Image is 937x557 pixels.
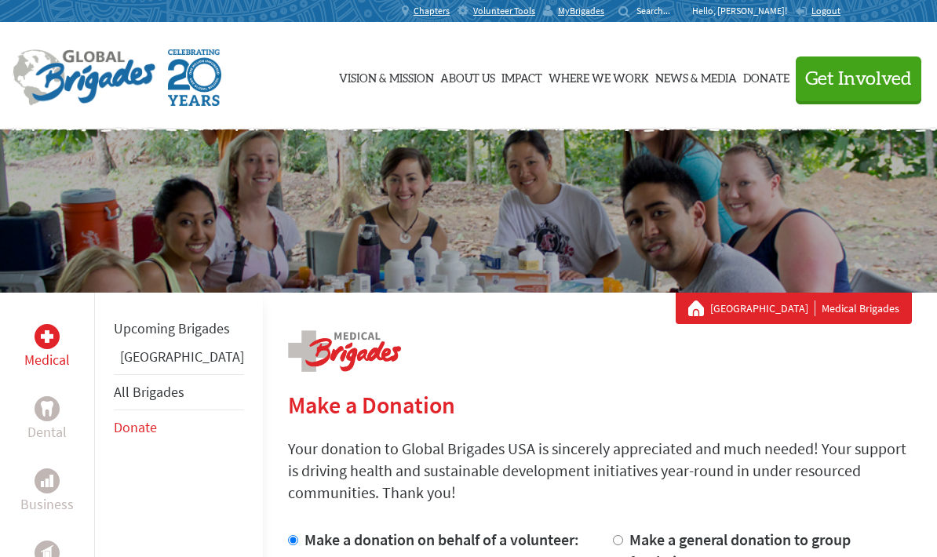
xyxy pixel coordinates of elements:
[795,5,840,17] a: Logout
[114,311,244,346] li: Upcoming Brigades
[27,421,67,443] p: Dental
[168,49,221,106] img: Global Brigades Celebrating 20 Years
[811,5,840,16] span: Logout
[20,493,74,515] p: Business
[114,346,244,374] li: Belize
[304,530,579,549] label: Make a donation on behalf of a volunteer:
[636,5,681,16] input: Search...
[805,70,912,89] span: Get Involved
[13,49,155,106] img: Global Brigades Logo
[440,37,495,115] a: About Us
[120,348,244,366] a: [GEOGRAPHIC_DATA]
[796,56,921,101] button: Get Involved
[473,5,535,17] span: Volunteer Tools
[501,37,542,115] a: Impact
[24,324,70,371] a: MedicalMedical
[41,330,53,343] img: Medical
[114,410,244,445] li: Donate
[35,396,60,421] div: Dental
[549,37,649,115] a: Where We Work
[288,391,912,419] h2: Make a Donation
[339,37,434,115] a: Vision & Mission
[114,319,230,337] a: Upcoming Brigades
[114,383,184,401] a: All Brigades
[288,330,401,372] img: logo-medical.png
[114,374,244,410] li: All Brigades
[24,349,70,371] p: Medical
[114,418,157,436] a: Donate
[743,37,789,115] a: Donate
[20,468,74,515] a: BusinessBusiness
[655,37,737,115] a: News & Media
[41,475,53,487] img: Business
[27,396,67,443] a: DentalDental
[41,401,53,416] img: Dental
[414,5,450,17] span: Chapters
[35,468,60,493] div: Business
[35,324,60,349] div: Medical
[688,300,899,316] div: Medical Brigades
[692,5,795,17] p: Hello, [PERSON_NAME]!
[288,438,912,504] p: Your donation to Global Brigades USA is sincerely appreciated and much needed! Your support is dr...
[558,5,604,17] span: MyBrigades
[710,300,815,316] a: [GEOGRAPHIC_DATA]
